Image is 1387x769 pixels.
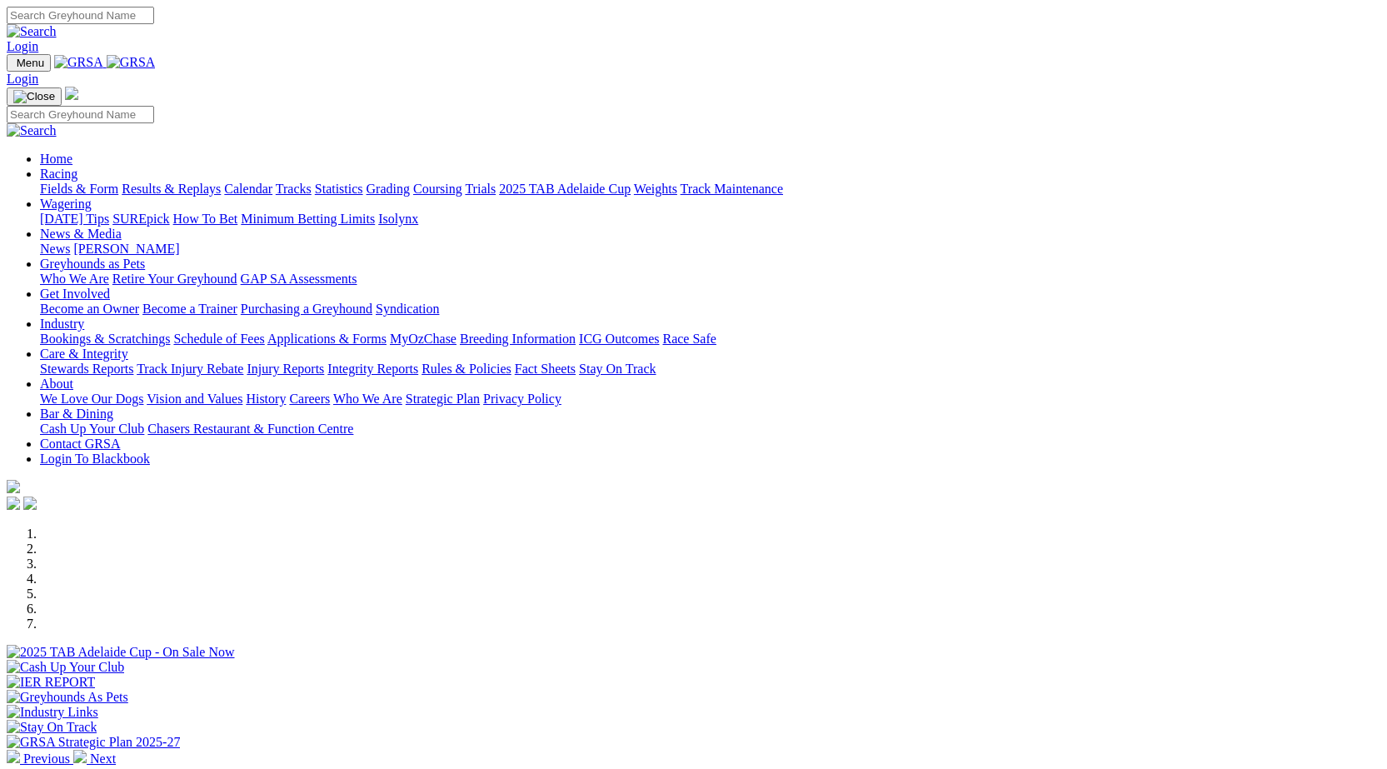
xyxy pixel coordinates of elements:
[376,302,439,316] a: Syndication
[40,227,122,241] a: News & Media
[40,332,170,346] a: Bookings & Scratchings
[73,752,116,766] a: Next
[65,87,78,100] img: logo-grsa-white.png
[460,332,576,346] a: Breeding Information
[483,392,561,406] a: Privacy Policy
[54,55,103,70] img: GRSA
[40,392,143,406] a: We Love Our Dogs
[40,392,1380,407] div: About
[107,55,156,70] img: GRSA
[499,182,631,196] a: 2025 TAB Adelaide Cup
[112,272,237,286] a: Retire Your Greyhound
[40,452,150,466] a: Login To Blackbook
[142,302,237,316] a: Become a Trainer
[465,182,496,196] a: Trials
[7,72,38,86] a: Login
[241,272,357,286] a: GAP SA Assessments
[7,645,235,660] img: 2025 TAB Adelaide Cup - On Sale Now
[662,332,716,346] a: Race Safe
[122,182,221,196] a: Results & Replays
[333,392,402,406] a: Who We Are
[7,752,73,766] a: Previous
[7,106,154,123] input: Search
[241,302,372,316] a: Purchasing a Greyhound
[7,720,97,735] img: Stay On Track
[276,182,312,196] a: Tracks
[7,24,57,39] img: Search
[40,242,70,256] a: News
[7,123,57,138] img: Search
[40,182,118,196] a: Fields & Form
[173,212,238,226] a: How To Bet
[40,362,133,376] a: Stewards Reports
[579,332,659,346] a: ICG Outcomes
[378,212,418,226] a: Isolynx
[40,167,77,181] a: Racing
[327,362,418,376] a: Integrity Reports
[73,750,87,763] img: chevron-right-pager-white.svg
[112,212,169,226] a: SUREpick
[7,7,154,24] input: Search
[241,212,375,226] a: Minimum Betting Limits
[90,752,116,766] span: Next
[40,182,1380,197] div: Racing
[40,317,84,331] a: Industry
[7,690,128,705] img: Greyhounds As Pets
[13,90,55,103] img: Close
[422,362,511,376] a: Rules & Policies
[315,182,363,196] a: Statistics
[634,182,677,196] a: Weights
[40,332,1380,347] div: Industry
[224,182,272,196] a: Calendar
[40,422,1380,437] div: Bar & Dining
[173,332,264,346] a: Schedule of Fees
[40,272,1380,287] div: Greyhounds as Pets
[40,197,92,211] a: Wagering
[7,87,62,106] button: Toggle navigation
[267,332,387,346] a: Applications & Forms
[681,182,783,196] a: Track Maintenance
[7,735,180,750] img: GRSA Strategic Plan 2025-27
[17,57,44,69] span: Menu
[579,362,656,376] a: Stay On Track
[73,242,179,256] a: [PERSON_NAME]
[7,705,98,720] img: Industry Links
[246,392,286,406] a: History
[413,182,462,196] a: Coursing
[40,377,73,391] a: About
[40,272,109,286] a: Who We Are
[40,362,1380,377] div: Care & Integrity
[289,392,330,406] a: Careers
[406,392,480,406] a: Strategic Plan
[40,422,144,436] a: Cash Up Your Club
[147,422,353,436] a: Chasers Restaurant & Function Centre
[247,362,324,376] a: Injury Reports
[40,407,113,421] a: Bar & Dining
[7,660,124,675] img: Cash Up Your Club
[7,54,51,72] button: Toggle navigation
[23,752,70,766] span: Previous
[40,242,1380,257] div: News & Media
[367,182,410,196] a: Grading
[390,332,457,346] a: MyOzChase
[7,480,20,493] img: logo-grsa-white.png
[40,212,1380,227] div: Wagering
[137,362,243,376] a: Track Injury Rebate
[40,347,128,361] a: Care & Integrity
[7,39,38,53] a: Login
[40,152,72,166] a: Home
[7,675,95,690] img: IER REPORT
[40,212,109,226] a: [DATE] Tips
[40,257,145,271] a: Greyhounds as Pets
[40,302,139,316] a: Become an Owner
[7,497,20,510] img: facebook.svg
[40,302,1380,317] div: Get Involved
[40,437,120,451] a: Contact GRSA
[515,362,576,376] a: Fact Sheets
[7,750,20,763] img: chevron-left-pager-white.svg
[40,287,110,301] a: Get Involved
[23,497,37,510] img: twitter.svg
[147,392,242,406] a: Vision and Values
